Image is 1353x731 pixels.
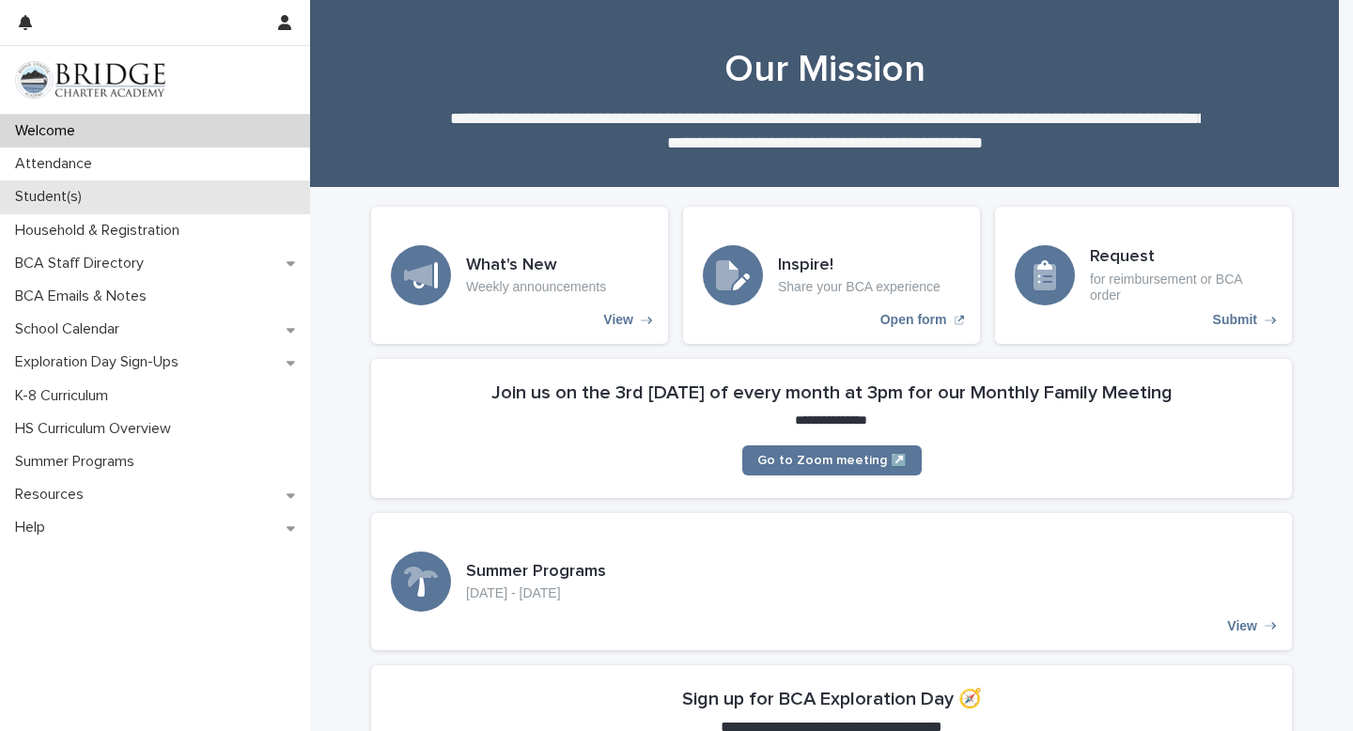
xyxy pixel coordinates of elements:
p: Welcome [8,122,90,140]
p: View [1227,618,1257,634]
p: BCA Emails & Notes [8,288,162,305]
h3: What's New [466,256,606,276]
img: V1C1m3IdTEidaUdm9Hs0 [15,61,165,99]
h3: Inspire! [778,256,941,276]
h2: Sign up for BCA Exploration Day 🧭 [682,688,982,710]
h3: Summer Programs [466,562,606,583]
p: Submit [1213,312,1257,328]
p: Help [8,519,60,537]
p: Resources [8,486,99,504]
p: [DATE] - [DATE] [466,585,606,601]
p: HS Curriculum Overview [8,420,186,438]
p: for reimbursement or BCA order [1090,272,1272,303]
h1: Our Mission [365,47,1285,92]
p: Summer Programs [8,453,149,471]
p: Open form [880,312,947,328]
p: School Calendar [8,320,134,338]
a: Open form [683,207,980,344]
p: K-8 Curriculum [8,387,123,405]
p: Student(s) [8,188,97,206]
p: View [603,312,633,328]
p: Weekly announcements [466,279,606,295]
p: Household & Registration [8,222,194,240]
p: Exploration Day Sign-Ups [8,353,194,371]
h3: Request [1090,247,1272,268]
span: Go to Zoom meeting ↗️ [757,454,907,467]
a: Submit [995,207,1292,344]
p: Share your BCA experience [778,279,941,295]
p: Attendance [8,155,107,173]
a: Go to Zoom meeting ↗️ [742,445,922,475]
a: View [371,207,668,344]
p: BCA Staff Directory [8,255,159,272]
h2: Join us on the 3rd [DATE] of every month at 3pm for our Monthly Family Meeting [491,381,1173,404]
a: View [371,513,1292,650]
